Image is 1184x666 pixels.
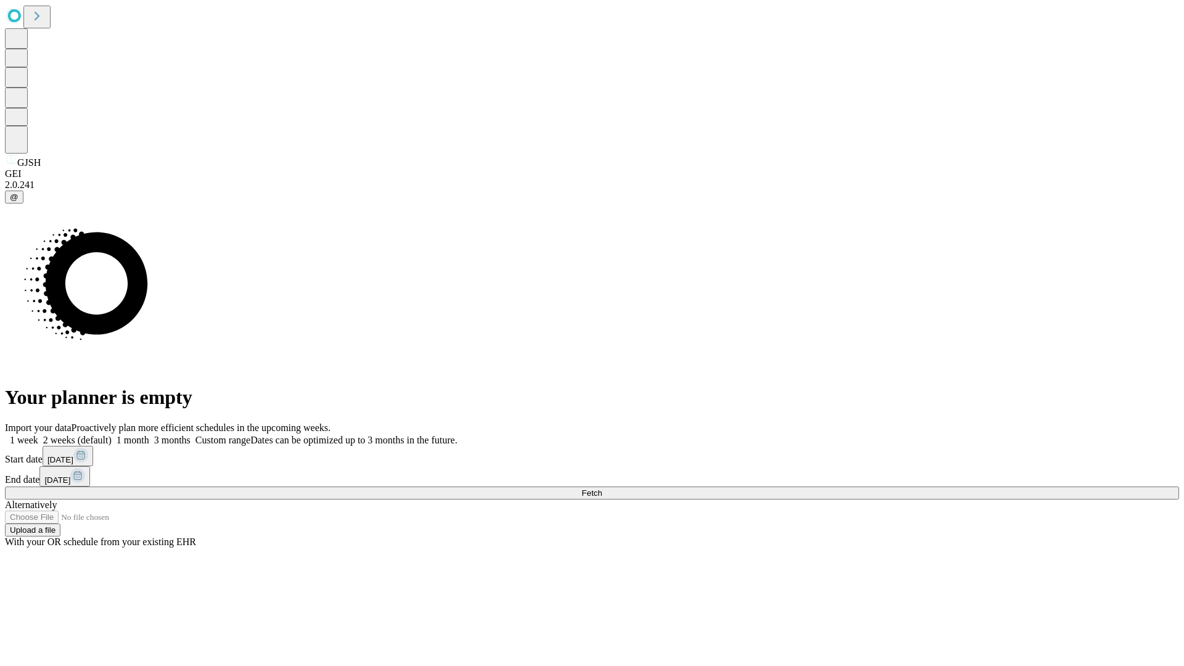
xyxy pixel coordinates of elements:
span: [DATE] [44,475,70,485]
span: Fetch [582,488,602,498]
span: 1 month [117,435,149,445]
div: 2.0.241 [5,179,1179,191]
span: Custom range [195,435,250,445]
button: [DATE] [43,446,93,466]
button: @ [5,191,23,203]
span: Proactively plan more efficient schedules in the upcoming weeks. [72,422,331,433]
button: Upload a file [5,524,60,536]
span: Alternatively [5,499,57,510]
span: GJSH [17,157,41,168]
span: With your OR schedule from your existing EHR [5,536,196,547]
span: [DATE] [47,455,73,464]
span: 1 week [10,435,38,445]
span: @ [10,192,18,202]
span: 2 weeks (default) [43,435,112,445]
div: GEI [5,168,1179,179]
span: Import your data [5,422,72,433]
span: 3 months [154,435,191,445]
button: [DATE] [39,466,90,487]
button: Fetch [5,487,1179,499]
h1: Your planner is empty [5,386,1179,409]
div: Start date [5,446,1179,466]
span: Dates can be optimized up to 3 months in the future. [250,435,457,445]
div: End date [5,466,1179,487]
